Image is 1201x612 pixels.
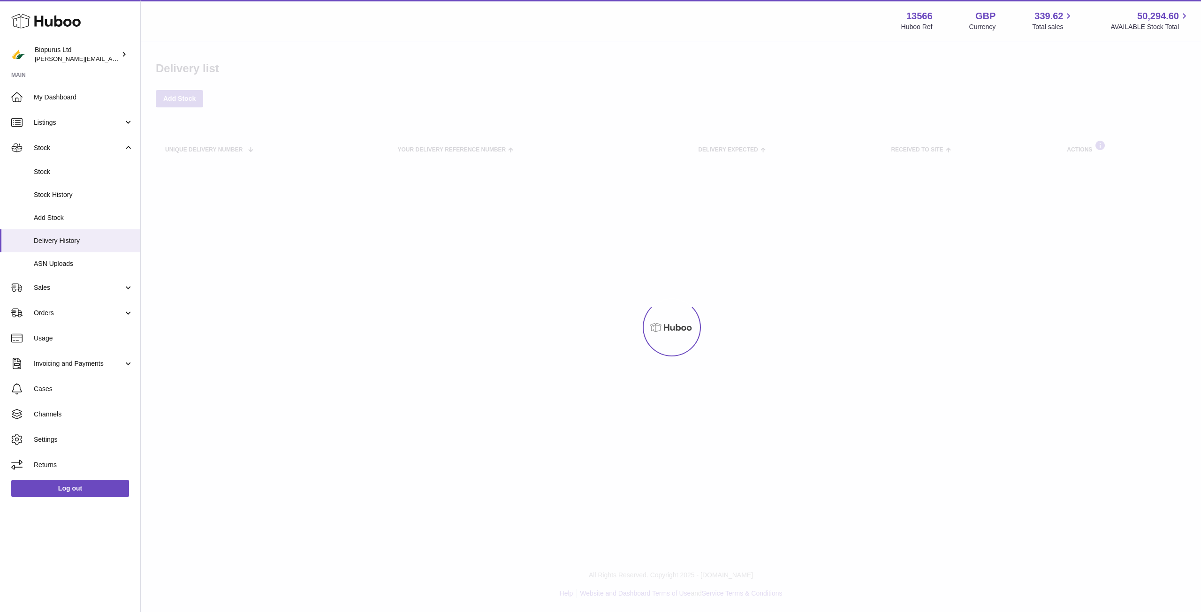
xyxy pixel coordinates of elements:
[34,359,123,368] span: Invoicing and Payments
[34,259,133,268] span: ASN Uploads
[1034,10,1063,23] span: 339.62
[34,435,133,444] span: Settings
[35,45,119,63] div: Biopurus Ltd
[906,10,933,23] strong: 13566
[901,23,933,31] div: Huboo Ref
[11,47,25,61] img: peter@biopurus.co.uk
[34,334,133,343] span: Usage
[35,55,188,62] span: [PERSON_NAME][EMAIL_ADDRESS][DOMAIN_NAME]
[34,410,133,419] span: Channels
[34,167,133,176] span: Stock
[1110,23,1190,31] span: AVAILABLE Stock Total
[34,118,123,127] span: Listings
[34,190,133,199] span: Stock History
[975,10,996,23] strong: GBP
[1032,23,1074,31] span: Total sales
[1032,10,1074,31] a: 339.62 Total sales
[1137,10,1179,23] span: 50,294.60
[11,480,129,497] a: Log out
[34,461,133,469] span: Returns
[1110,10,1190,31] a: 50,294.60 AVAILABLE Stock Total
[34,309,123,317] span: Orders
[969,23,996,31] div: Currency
[34,144,123,152] span: Stock
[34,236,133,245] span: Delivery History
[34,385,133,393] span: Cases
[34,283,123,292] span: Sales
[34,213,133,222] span: Add Stock
[34,93,133,102] span: My Dashboard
